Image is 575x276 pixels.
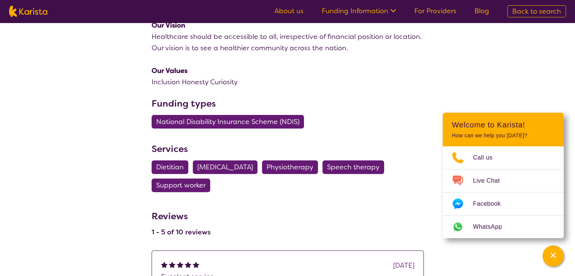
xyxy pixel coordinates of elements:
[152,76,424,88] p: Inclusion Honesty Curiosity
[152,206,211,223] h3: Reviews
[474,6,489,16] a: Blog
[156,178,206,192] span: Support worker
[9,6,47,17] img: Karista logo
[177,261,183,268] img: fullstar
[443,113,564,238] div: Channel Menu
[156,115,299,129] span: National Disability Insurance Scheme (NDIS)
[512,7,561,16] span: Back to search
[152,66,188,75] strong: Our Values
[473,175,509,186] span: Live Chat
[152,97,424,110] h3: Funding types
[473,221,511,233] span: WhatsApp
[193,261,199,268] img: fullstar
[169,261,175,268] img: fullstar
[161,261,167,268] img: fullstar
[274,6,304,16] a: About us
[152,228,211,237] h4: 1 - 5 of 10 reviews
[507,5,566,17] a: Back to search
[473,198,510,209] span: Facebook
[322,6,396,16] a: Funding Information
[443,146,564,238] ul: Choose channel
[152,181,215,190] a: Support worker
[152,117,308,126] a: National Disability Insurance Scheme (NDIS)
[267,160,313,174] span: Physiotherapy
[193,163,262,172] a: [MEDICAL_DATA]
[152,31,424,54] p: Healthcare should be accessible to all, irrespective of financial position or location. Our visio...
[262,163,322,172] a: Physiotherapy
[152,21,185,30] strong: Our Vision
[322,163,389,172] a: Speech therapy
[452,132,555,139] p: How can we help you [DATE]?
[542,245,564,267] button: Channel Menu
[152,142,424,156] h3: Services
[473,152,502,163] span: Call us
[414,6,456,16] a: For Providers
[197,160,253,174] span: [MEDICAL_DATA]
[327,160,380,174] span: Speech therapy
[152,163,193,172] a: Dietitian
[156,160,184,174] span: Dietitian
[393,260,414,271] div: [DATE]
[185,261,191,268] img: fullstar
[452,120,555,129] h2: Welcome to Karista!
[443,216,564,238] a: Web link opens in a new tab.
